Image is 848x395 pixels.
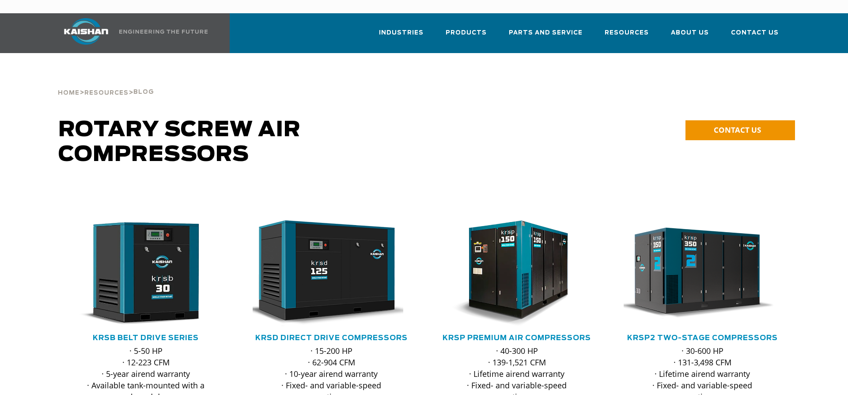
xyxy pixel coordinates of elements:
[84,88,129,96] a: Resources
[624,220,781,326] div: krsp350
[617,220,774,326] img: krsp350
[731,28,779,38] span: Contact Us
[685,120,795,140] a: CONTACT US
[53,13,209,53] a: Kaishan USA
[509,21,583,51] a: Parts and Service
[605,21,649,51] a: Resources
[671,21,709,51] a: About Us
[627,334,778,341] a: KRSP2 Two-Stage Compressors
[443,334,591,341] a: KRSP Premium Air Compressors
[379,28,424,38] span: Industries
[119,30,208,34] img: Engineering the future
[133,89,154,95] span: Blog
[605,28,649,38] span: Resources
[58,88,79,96] a: Home
[53,18,119,45] img: kaishan logo
[379,21,424,51] a: Industries
[446,21,487,51] a: Products
[255,334,408,341] a: KRSD Direct Drive Compressors
[438,220,595,326] div: krsp150
[58,119,301,165] span: Rotary Screw Air Compressors
[253,220,410,326] div: krsd125
[61,220,218,326] img: krsb30
[93,334,199,341] a: KRSB Belt Drive Series
[446,28,487,38] span: Products
[58,66,154,100] div: > >
[246,220,403,326] img: krsd125
[432,220,589,326] img: krsp150
[671,28,709,38] span: About Us
[509,28,583,38] span: Parts and Service
[84,90,129,96] span: Resources
[731,21,779,51] a: Contact Us
[714,125,761,135] span: CONTACT US
[58,90,79,96] span: Home
[67,220,224,326] div: krsb30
